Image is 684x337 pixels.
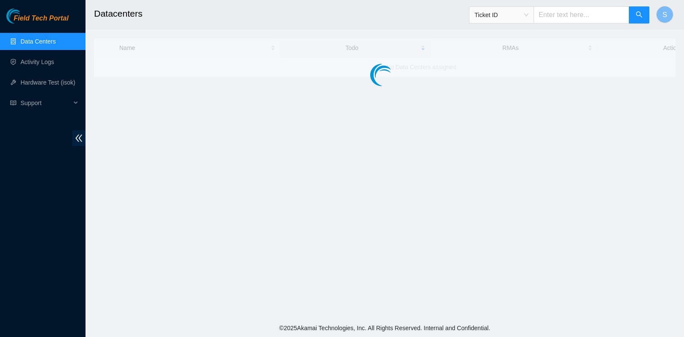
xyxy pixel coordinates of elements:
span: Field Tech Portal [14,15,68,23]
img: Akamai Technologies [6,9,43,23]
span: Support [21,94,71,111]
button: S [656,6,673,23]
footer: © 2025 Akamai Technologies, Inc. All Rights Reserved. Internal and Confidential. [85,319,684,337]
input: Enter text here... [534,6,629,23]
a: Activity Logs [21,59,54,65]
span: Ticket ID [475,9,528,21]
button: search [629,6,649,23]
span: search [636,11,643,19]
span: double-left [72,130,85,146]
span: read [10,100,16,106]
a: Akamai TechnologiesField Tech Portal [6,15,68,26]
span: S [663,9,667,20]
a: Data Centers [21,38,56,45]
a: Hardware Test (isok) [21,79,75,86]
